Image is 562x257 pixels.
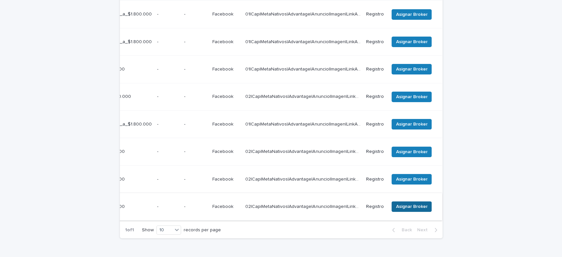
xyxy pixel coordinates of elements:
[212,175,235,182] p: Facebook
[396,121,427,128] span: Asignar Broker
[391,147,432,157] button: Asignar Broker
[142,227,154,233] p: Show
[396,66,427,72] span: Asignar Broker
[157,227,173,234] div: 10
[184,122,207,127] p: -
[391,64,432,74] button: Asignar Broker
[396,176,427,183] span: Asignar Broker
[184,12,207,17] p: -
[212,203,235,210] p: Facebook
[396,94,427,100] span: Asignar Broker
[366,177,384,182] p: Registro
[366,12,384,17] p: Registro
[396,203,427,210] span: Asignar Broker
[245,10,362,17] p: 01|CapiMetaNativos|Advantage|Anuncio|Imagen|LinkAd|AON|Agosto|2025|Capitalizarme|SinPie|Nueva_Calif
[391,201,432,212] button: Asignar Broker
[396,11,427,18] span: Asignar Broker
[391,174,432,185] button: Asignar Broker
[184,94,207,100] p: -
[157,94,179,100] p: -
[366,39,384,45] p: Registro
[366,149,384,155] p: Registro
[212,38,235,45] p: Facebook
[245,203,362,210] p: 02|CapiMetaNativos|Advantage|Anuncio|Imagen|LinkAd|AON|Agosto|2025|Capitalizarme|UF|Nueva_Calif
[212,148,235,155] p: Facebook
[184,177,207,182] p: -
[184,39,207,45] p: -
[212,93,235,100] p: Facebook
[391,92,432,102] button: Asignar Broker
[417,228,432,232] span: Next
[212,65,235,72] p: Facebook
[245,120,362,127] p: 01|CapiMetaNativos|Advantage|Anuncio|Imagen|LinkAd|AON|Agosto|2025|SinPie|Nueva_Calif
[157,122,179,127] p: -
[391,9,432,20] button: Asignar Broker
[245,93,362,100] p: 02|CapiMetaNativos|Advantage|Anuncio|Imagen|LinkAd|AON|Agosto|2025|Capitalizarme|UF|Nueva_Calif
[245,65,362,72] p: 01|CapiMetaNativos|Advantage|Anuncio|Imagen|LinkAd|AON|Agosto|2025|Capitalizarme|SinPie|Nueva_Calif
[120,222,139,238] p: 1 of 1
[245,175,362,182] p: 02|CapiMetaNativos|Advantage|Anuncio|Imagen|LinkAd|AON|Agosto|2025|Capitalizarme|UF|Nueva_Calif
[396,39,427,45] span: Asignar Broker
[157,12,179,17] p: -
[157,177,179,182] p: -
[157,204,179,210] p: -
[212,120,235,127] p: Facebook
[184,204,207,210] p: -
[157,149,179,155] p: -
[366,94,384,100] p: Registro
[157,39,179,45] p: -
[184,149,207,155] p: -
[184,67,207,72] p: -
[184,227,221,233] p: records per page
[391,37,432,47] button: Asignar Broker
[366,67,384,72] p: Registro
[398,228,412,232] span: Back
[366,204,384,210] p: Registro
[157,67,179,72] p: -
[366,122,384,127] p: Registro
[245,38,362,45] p: 01|CapiMetaNativos|Advantage|Anuncio|Imagen|LinkAd|AON|Agosto|2025|SinPie|Nueva_Calif
[387,227,415,233] button: Back
[396,149,427,155] span: Asignar Broker
[245,148,362,155] p: 02|CapiMetaNativos|Advantage|Anuncio|Imagen|LinkAd|AON|Agosto|2025|Capitalizarme|UF|Nueva_Calif
[415,227,442,233] button: Next
[391,119,432,129] button: Asignar Broker
[212,10,235,17] p: Facebook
